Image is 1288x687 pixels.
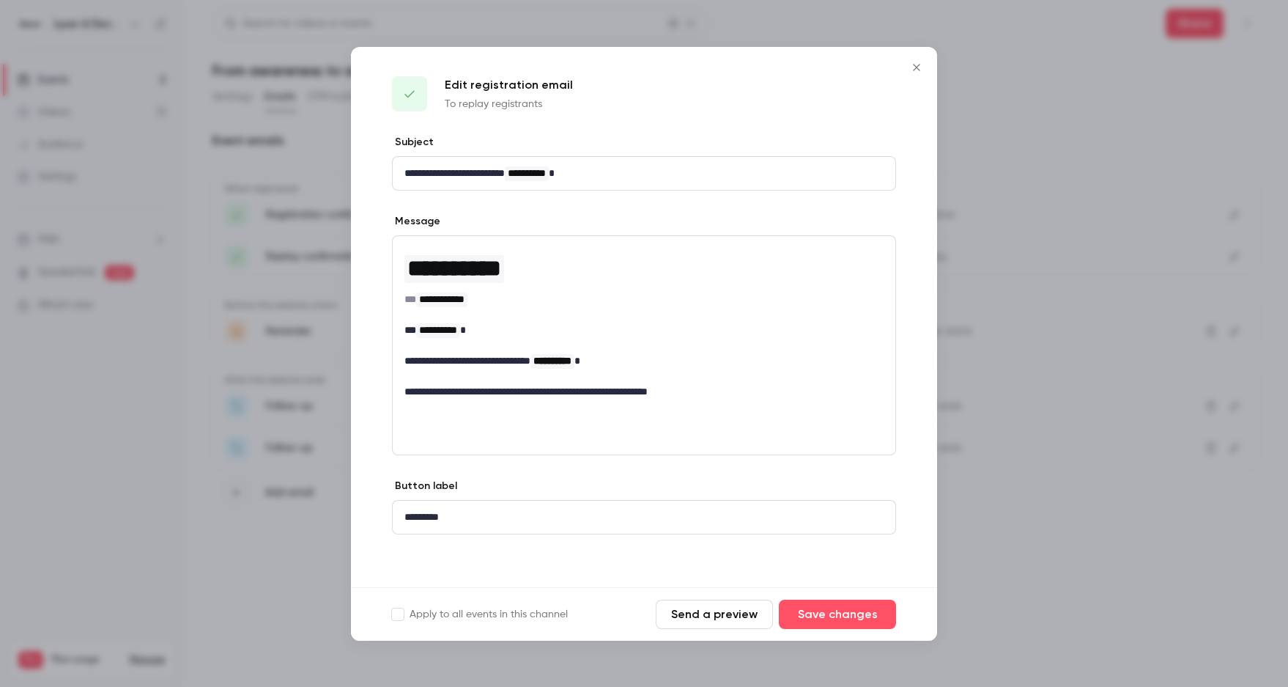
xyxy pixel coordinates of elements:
label: Button label [392,479,457,493]
p: Edit registration email [445,76,573,94]
div: editor [393,236,895,408]
div: editor [393,501,895,534]
button: Close [902,53,931,82]
div: editor [393,157,895,190]
p: To replay registrants [445,97,573,111]
label: Subject [392,135,434,150]
label: Message [392,214,440,229]
label: Apply to all events in this channel [392,607,568,622]
button: Save changes [779,600,896,629]
button: Send a preview [656,600,773,629]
